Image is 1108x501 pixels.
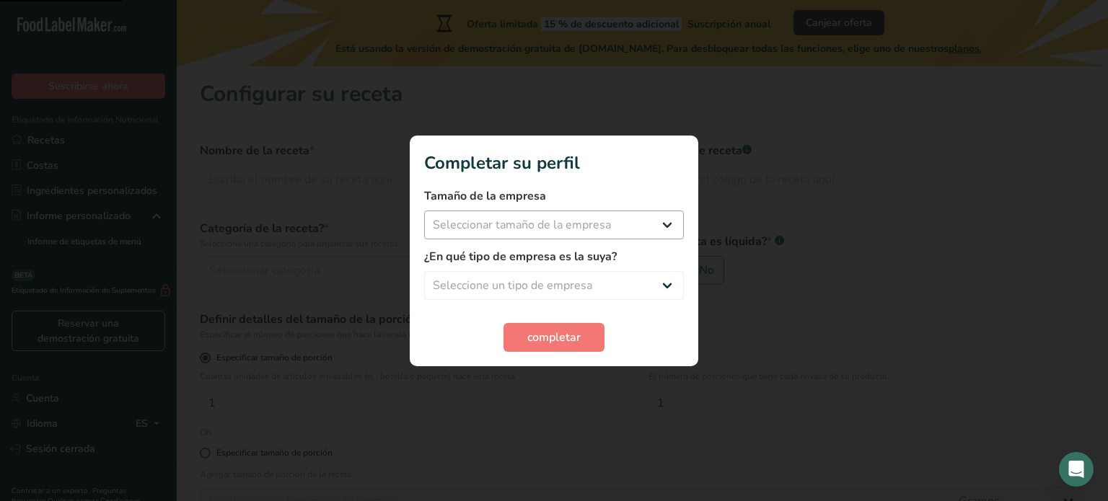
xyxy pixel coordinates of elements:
[504,323,604,352] button: completar
[424,249,617,265] font: ¿En qué tipo de empresa es la suya?
[1059,452,1094,487] div: Abrir Intercom Messenger
[424,188,546,204] font: Tamaño de la empresa
[527,329,581,345] font: completar
[424,151,580,174] font: Completar su perfil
